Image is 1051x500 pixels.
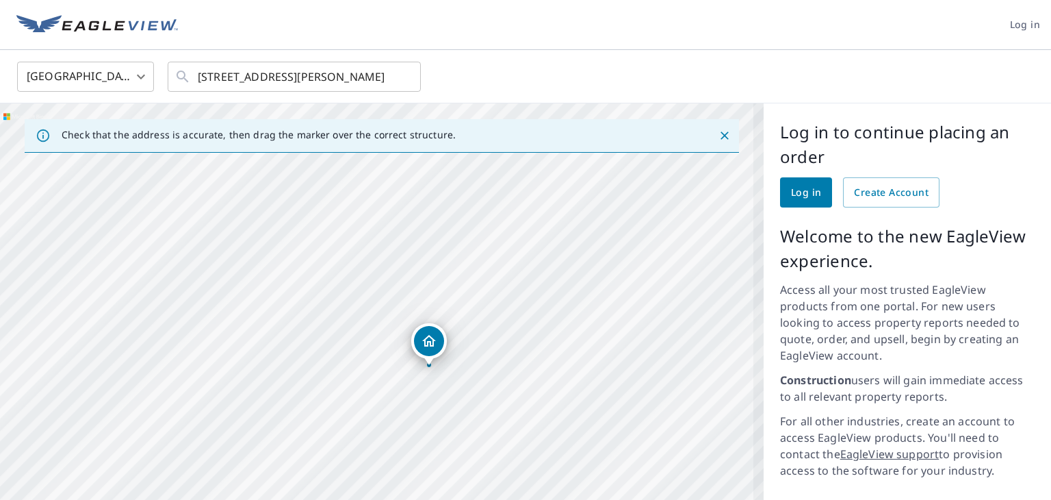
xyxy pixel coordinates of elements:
p: Access all your most trusted EagleView products from one portal. For new users looking to access ... [780,282,1035,364]
img: EV Logo [16,15,178,36]
input: Search by address or latitude-longitude [198,58,393,96]
a: Log in [780,177,832,208]
button: Close [716,127,734,145]
p: Welcome to the new EagleView experience. [780,224,1035,273]
strong: Construction [780,373,851,388]
p: Log in to continue placing an order [780,120,1035,169]
span: Log in [791,184,821,201]
span: Create Account [854,184,929,201]
a: Create Account [843,177,939,208]
p: Check that the address is accurate, then drag the marker over the correct structure. [62,129,456,141]
p: For all other industries, create an account to access EagleView products. You'll need to contact ... [780,413,1035,479]
div: [GEOGRAPHIC_DATA] [17,58,154,96]
div: Dropped pin, building 1, Residential property, 13 Old Dairy Rd Gardiner, ME 04345 [411,323,447,366]
span: Log in [1010,16,1040,34]
p: users will gain immediate access to all relevant property reports. [780,372,1035,405]
a: EagleView support [840,447,939,462]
